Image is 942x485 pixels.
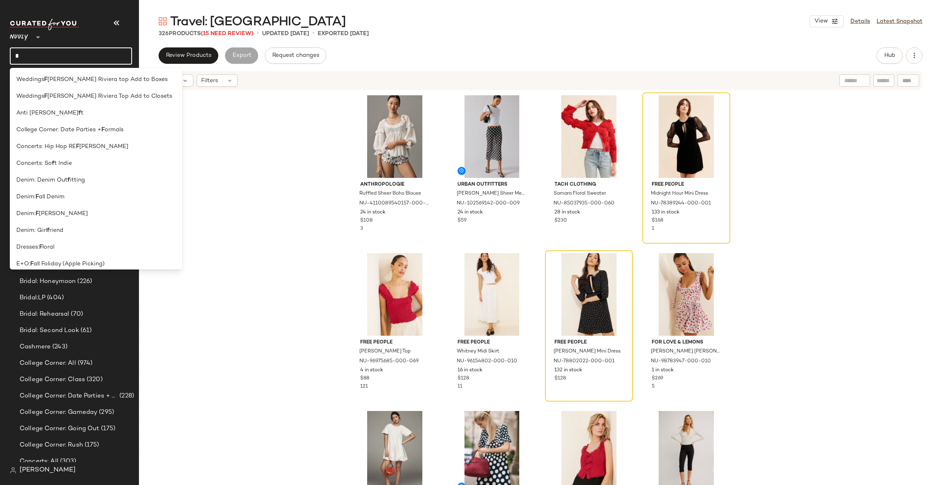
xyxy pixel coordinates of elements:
span: $128 [554,375,566,382]
div: Products [159,29,253,38]
span: (974) [76,359,93,368]
span: Samara Floral Sweater [554,190,606,198]
span: 16 in stock [458,367,482,374]
span: View [814,18,828,25]
span: (228) [118,391,134,401]
span: NU-98783947-000-010 [651,358,711,365]
b: f [47,226,49,235]
span: 133 in stock [652,209,680,216]
p: Exported [DATE] [318,29,369,38]
span: (61) [79,326,92,335]
span: [PERSON_NAME] Sheer Mesh Polka Dot Midi Skirt [457,190,526,198]
span: $269 [652,375,663,382]
span: College Corner: All [20,359,76,368]
span: 132 in stock [554,367,582,374]
span: Free People [458,339,527,346]
span: [PERSON_NAME] [39,209,88,218]
span: riend [49,226,63,235]
span: [PERSON_NAME] [20,465,76,475]
span: Filters [201,76,218,85]
span: t [81,109,83,117]
span: Anthropologie [360,181,429,189]
span: NU-78389244-000-001 [651,200,711,207]
b: F [39,243,43,251]
span: Anti [PERSON_NAME] [16,109,78,117]
button: Hub [877,47,903,64]
img: 85037935_060_b [548,95,630,178]
b: F [101,126,105,134]
span: 28 in stock [554,209,580,216]
span: College Corner: Going Out [20,424,99,433]
span: E+O: [16,260,30,268]
span: 5 [652,384,655,389]
span: College Corner: Date Parties + [16,126,101,134]
span: College Corner: Date Parties + Formals [20,391,118,401]
img: 78802022_001_b25 [548,253,630,336]
b: f [52,159,54,168]
img: 96975685_069_b [354,253,436,336]
span: 1 in stock [652,367,674,374]
b: F [36,209,39,218]
span: Urban Outfitters [458,181,527,189]
span: (70) [69,310,83,319]
img: 96154802_010_b [451,253,533,336]
button: Review Products [159,47,218,64]
span: Free People [360,339,429,346]
span: 11 [458,384,462,389]
span: Dresses: [16,243,39,251]
span: Review Products [166,52,211,59]
span: NU-4110089540157-000-010 [359,200,428,207]
span: [PERSON_NAME] Riviera top Add to Boxes [47,75,168,84]
span: Midnight Hour Mini Dress [651,190,708,198]
span: Concerts: All [20,457,58,466]
span: NU-78802022-000-001 [554,358,615,365]
span: 1 [652,226,654,231]
b: F [44,92,47,101]
span: all Denim [39,193,65,201]
span: Denim: Girl [16,226,47,235]
span: NU-85037935-000-060 [554,200,615,207]
span: Free People [652,181,721,189]
span: Whitney Midi Skirt [457,348,499,355]
img: svg%3e [159,17,167,25]
span: 3 [360,226,363,231]
span: 121 [360,384,368,389]
span: itting [70,176,85,184]
span: (15 Need Review) [201,31,253,37]
img: 4110089540157_010_b [354,95,436,178]
b: F [44,75,47,84]
span: College Corner: Class [20,375,85,384]
span: (303) [58,457,76,466]
span: 326 [159,31,169,37]
span: (175) [99,424,116,433]
span: 24 in stock [360,209,386,216]
span: Travel: [GEOGRAPHIC_DATA] [170,14,346,30]
span: College Corner: Rush [20,440,83,450]
b: F [76,142,79,151]
span: [PERSON_NAME] [PERSON_NAME] Mini Dress [651,348,720,355]
img: cfy_white_logo.C9jOOHJF.svg [10,19,79,30]
p: updated [DATE] [262,29,309,38]
b: f [78,109,81,117]
a: Latest Snapshot [877,17,922,26]
b: F [36,193,39,201]
span: Concerts: So [16,159,52,168]
span: Cashmere [20,342,51,352]
span: (175) [83,440,99,450]
span: Denim: [16,209,36,218]
span: [PERSON_NAME] Top [359,348,410,355]
span: $128 [458,375,469,382]
span: Bridal:LP [20,293,45,303]
span: $230 [554,217,567,225]
span: Tach Clothing [554,181,624,189]
span: College Corner: Gameday [20,408,97,417]
span: For Love & Lemons [652,339,721,346]
button: Request changes [265,47,326,64]
img: svg%3e [10,467,16,474]
span: • [312,29,314,38]
span: (295) [97,408,114,417]
span: NU-96154802-000-010 [457,358,517,365]
img: 102569142_009_b2 [451,95,533,178]
span: [PERSON_NAME] Riviera Top Add to Closets [47,92,172,101]
span: (226) [76,277,92,286]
